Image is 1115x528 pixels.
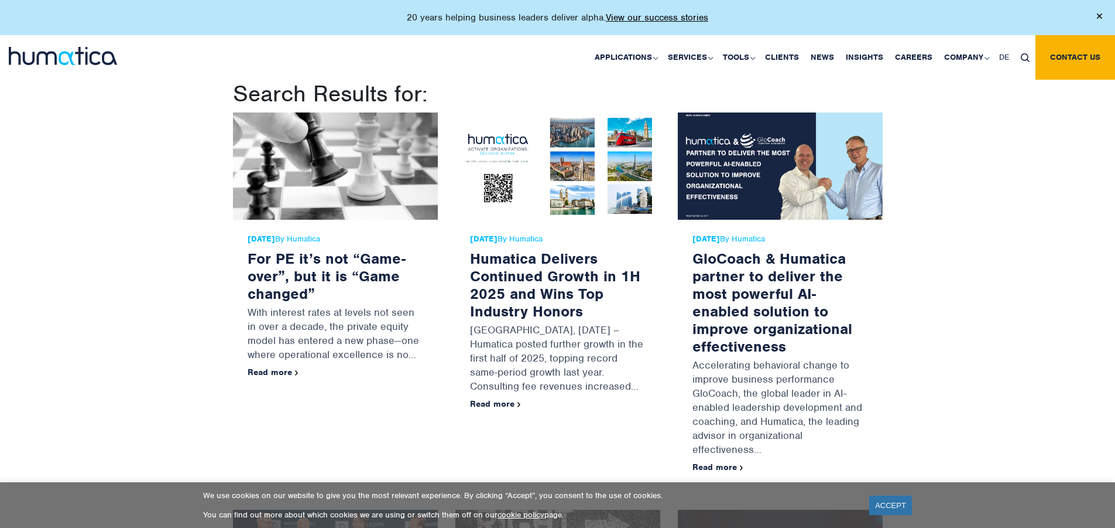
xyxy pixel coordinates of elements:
a: Services [662,35,717,80]
span: By Humatica [470,234,646,244]
a: ACCEPT [869,496,912,515]
a: View our success stories [606,12,708,23]
a: Read more [692,462,743,472]
a: Contact us [1035,35,1115,80]
p: You can find out more about which cookies we are using or switch them off on our page. [203,510,855,520]
img: logo [9,47,117,65]
a: Applications [589,35,662,80]
img: arrowicon [740,465,743,471]
a: News [805,35,840,80]
a: DE [993,35,1015,80]
p: [GEOGRAPHIC_DATA], [DATE] – Humatica posted further growth in the first half of 2025, topping rec... [470,320,646,399]
a: cookie policy [498,510,544,520]
p: Accelerating behavioral change to improve business performance GloCoach, the global leader in AI-... [692,355,868,462]
span: By Humatica [692,234,868,244]
img: Humatica Delivers Continued Growth in 1H 2025 and Wins Top Industry Honors [455,113,660,220]
a: Company [938,35,993,80]
h1: Search Results for: [233,80,883,108]
a: Humatica Delivers Continued Growth in 1H 2025 and Wins Top Industry Honors [470,249,640,321]
img: GloCoach & Humatica partner to deliver the most powerful AI-enabled solution to improve organizat... [678,113,883,220]
span: DE [999,52,1009,62]
a: Clients [759,35,805,80]
a: Tools [717,35,759,80]
img: arrowicon [517,402,521,407]
p: We use cookies on our website to give you the most relevant experience. By clicking “Accept”, you... [203,490,855,500]
a: GloCoach & Humatica partner to deliver the most powerful AI-enabled solution to improve organizat... [692,249,852,356]
img: search_icon [1021,53,1030,62]
strong: [DATE] [692,234,720,244]
a: Read more [248,367,299,377]
strong: [DATE] [248,234,275,244]
strong: [DATE] [470,234,498,244]
a: Insights [840,35,889,80]
a: Read more [470,398,521,409]
a: Careers [889,35,938,80]
img: arrowicon [295,370,299,376]
p: 20 years helping business leaders deliver alpha. [407,12,708,23]
a: For PE it’s not “Game-over”, but it is “Game changed” [248,249,406,303]
img: For PE it’s not “Game-over”, but it is “Game changed” [233,113,438,220]
span: By Humatica [248,234,423,244]
p: With interest rates at levels not seen in over a decade, the private equity model has entered a n... [248,302,423,367]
